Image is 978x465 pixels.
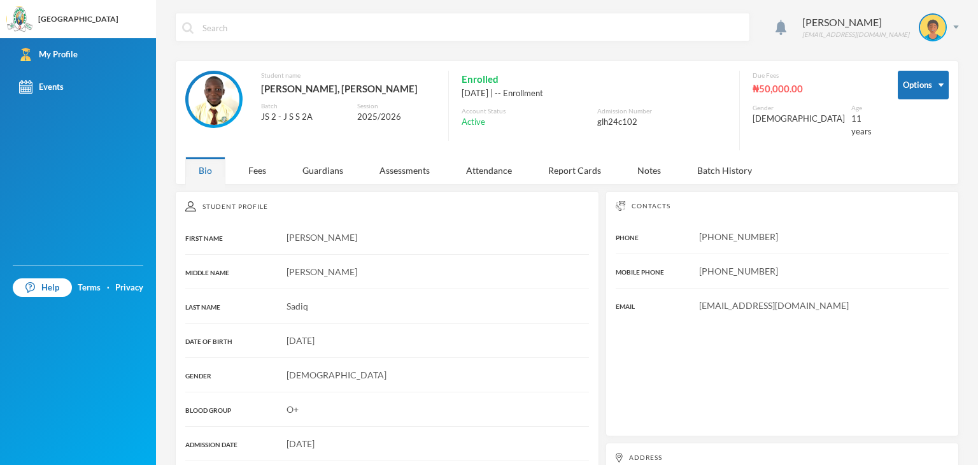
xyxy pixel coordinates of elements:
[616,453,949,462] div: Address
[357,111,436,124] div: 2025/2026
[462,87,726,100] div: [DATE] | -- Enrollment
[201,13,743,42] input: Search
[287,404,299,415] span: O+
[261,71,436,80] div: Student name
[357,101,436,111] div: Session
[535,157,614,184] div: Report Cards
[19,80,64,94] div: Events
[38,13,118,25] div: [GEOGRAPHIC_DATA]
[19,48,78,61] div: My Profile
[7,7,32,32] img: logo
[115,282,143,294] a: Privacy
[616,201,949,211] div: Contacts
[920,15,946,40] img: STUDENT
[182,22,194,34] img: search
[107,282,110,294] div: ·
[462,106,591,116] div: Account Status
[287,438,315,449] span: [DATE]
[802,30,909,39] div: [EMAIL_ADDRESS][DOMAIN_NAME]
[699,266,778,276] span: [PHONE_NUMBER]
[185,157,225,184] div: Bio
[453,157,525,184] div: Attendance
[235,157,280,184] div: Fees
[287,266,357,277] span: [PERSON_NAME]
[699,231,778,242] span: [PHONE_NUMBER]
[13,278,72,297] a: Help
[287,335,315,346] span: [DATE]
[366,157,443,184] div: Assessments
[753,103,845,113] div: Gender
[462,116,485,129] span: Active
[188,74,239,125] img: STUDENT
[287,232,357,243] span: [PERSON_NAME]
[261,111,348,124] div: JS 2 - J S S 2A
[287,301,308,311] span: Sadiq
[753,113,845,125] div: [DEMOGRAPHIC_DATA]
[851,103,879,113] div: Age
[78,282,101,294] a: Terms
[753,80,879,97] div: ₦50,000.00
[261,80,436,97] div: [PERSON_NAME], [PERSON_NAME]
[597,116,726,129] div: glh24c102
[898,71,949,99] button: Options
[289,157,357,184] div: Guardians
[802,15,909,30] div: [PERSON_NAME]
[261,101,348,111] div: Batch
[287,369,386,380] span: [DEMOGRAPHIC_DATA]
[185,201,589,211] div: Student Profile
[624,157,674,184] div: Notes
[597,106,726,116] div: Admission Number
[753,71,879,80] div: Due Fees
[462,71,499,87] span: Enrolled
[851,113,879,138] div: 11 years
[699,300,849,311] span: [EMAIL_ADDRESS][DOMAIN_NAME]
[684,157,765,184] div: Batch History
